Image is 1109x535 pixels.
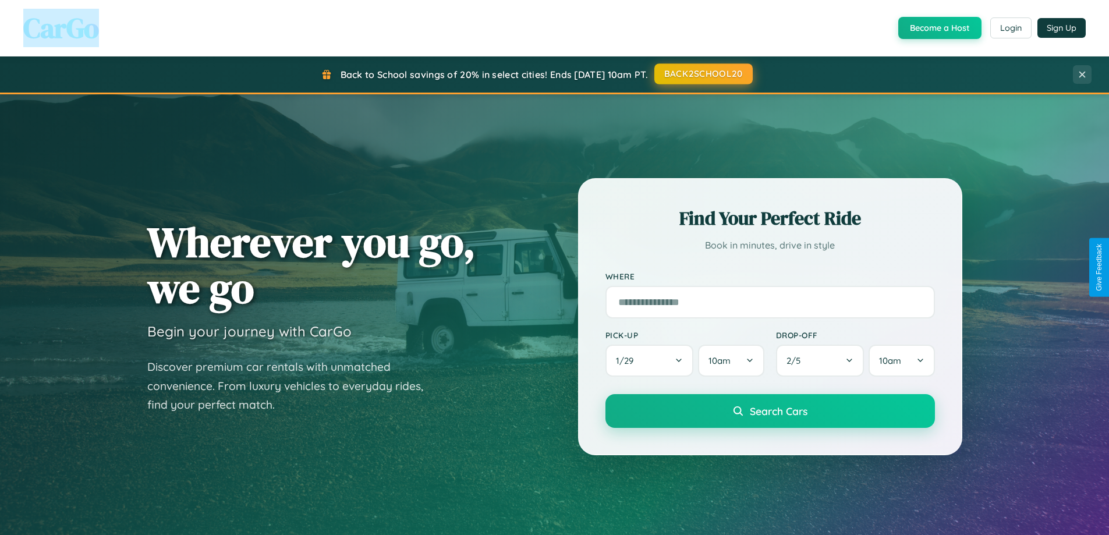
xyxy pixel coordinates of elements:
button: 1/29 [605,345,694,377]
h1: Wherever you go, we go [147,219,476,311]
button: 10am [869,345,934,377]
span: 1 / 29 [616,355,639,366]
p: Discover premium car rentals with unmatched convenience. From luxury vehicles to everyday rides, ... [147,357,438,414]
h2: Find Your Perfect Ride [605,206,935,231]
button: 10am [698,345,764,377]
button: BACK2SCHOOL20 [654,63,753,84]
h3: Begin your journey with CarGo [147,323,352,340]
button: Login [990,17,1032,38]
button: Search Cars [605,394,935,428]
label: Drop-off [776,330,935,340]
label: Where [605,271,935,281]
span: Back to School savings of 20% in select cities! Ends [DATE] 10am PT. [341,69,648,80]
button: 2/5 [776,345,864,377]
button: Become a Host [898,17,982,39]
span: 10am [708,355,731,366]
label: Pick-up [605,330,764,340]
p: Book in minutes, drive in style [605,237,935,254]
span: 2 / 5 [786,355,806,366]
span: 10am [879,355,901,366]
button: Sign Up [1037,18,1086,38]
span: CarGo [23,9,99,47]
div: Give Feedback [1095,244,1103,291]
span: Search Cars [750,405,807,417]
